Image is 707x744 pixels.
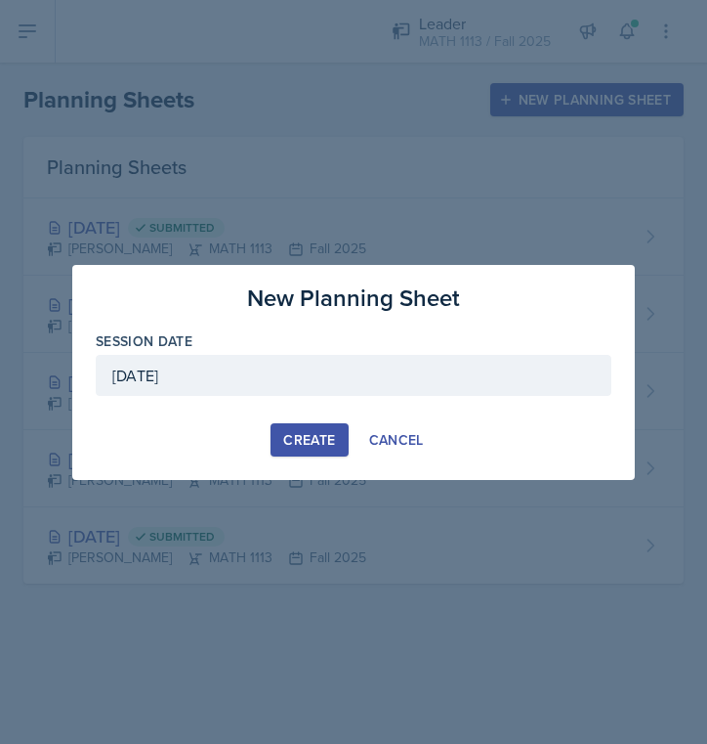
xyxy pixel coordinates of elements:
div: Create [283,432,335,448]
button: Create [270,423,348,457]
div: Cancel [369,432,424,448]
h3: New Planning Sheet [247,281,460,316]
button: Cancel [356,423,437,457]
label: Session Date [96,331,192,351]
